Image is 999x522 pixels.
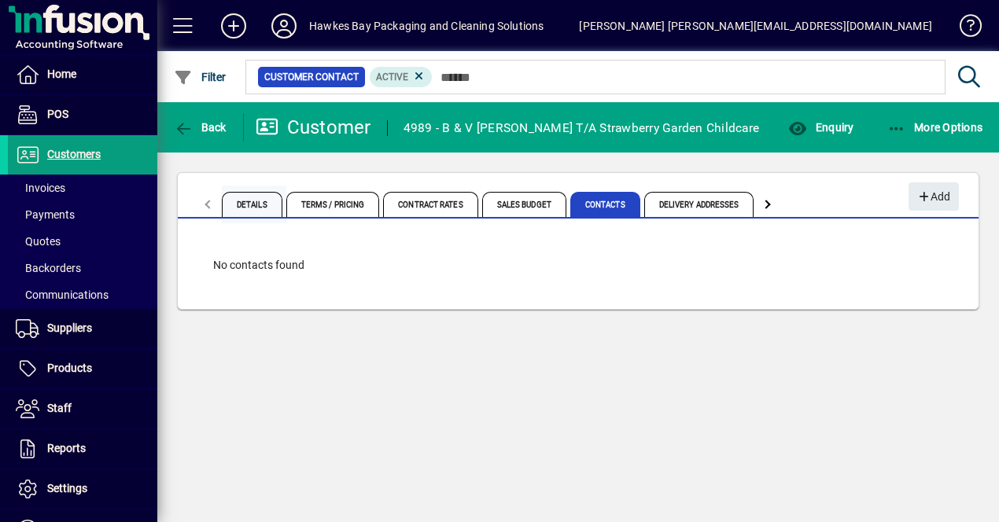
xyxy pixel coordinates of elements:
[8,55,157,94] a: Home
[909,182,959,211] button: Add
[16,262,81,274] span: Backorders
[16,289,109,301] span: Communications
[8,389,157,428] a: Staff
[47,322,92,334] span: Suppliers
[174,121,227,134] span: Back
[948,3,979,54] a: Knowledge Base
[157,113,244,142] app-page-header-button: Back
[8,201,157,228] a: Payments
[47,362,92,374] span: Products
[47,482,87,494] span: Settings
[174,71,227,83] span: Filter
[222,192,282,217] span: Details
[376,72,408,83] span: Active
[8,429,157,469] a: Reports
[883,113,987,142] button: More Options
[8,175,157,201] a: Invoices
[47,108,68,120] span: POS
[197,241,959,289] div: No contacts found
[47,148,101,160] span: Customers
[208,12,259,40] button: Add
[47,68,76,80] span: Home
[47,402,72,414] span: Staff
[579,13,932,39] div: [PERSON_NAME] [PERSON_NAME][EMAIL_ADDRESS][DOMAIN_NAME]
[8,95,157,134] a: POS
[887,121,983,134] span: More Options
[309,13,544,39] div: Hawkes Bay Packaging and Cleaning Solutions
[264,69,359,85] span: Customer Contact
[286,192,380,217] span: Terms / Pricing
[482,192,566,217] span: Sales Budget
[370,67,433,87] mat-chip: Activation Status: Active
[644,192,754,217] span: Delivery Addresses
[916,184,950,210] span: Add
[47,442,86,454] span: Reports
[16,235,61,248] span: Quotes
[170,63,230,91] button: Filter
[8,281,157,308] a: Communications
[8,228,157,255] a: Quotes
[788,121,853,134] span: Enquiry
[570,192,640,217] span: Contacts
[8,255,157,281] a: Backorders
[8,349,157,388] a: Products
[8,469,157,509] a: Settings
[16,182,65,194] span: Invoices
[259,12,309,40] button: Profile
[16,208,75,221] span: Payments
[8,309,157,348] a: Suppliers
[383,192,477,217] span: Contract Rates
[256,115,371,140] div: Customer
[404,116,760,141] div: 4989 - B & V [PERSON_NAME] T/A Strawberry Garden Childcare
[170,113,230,142] button: Back
[784,113,857,142] button: Enquiry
